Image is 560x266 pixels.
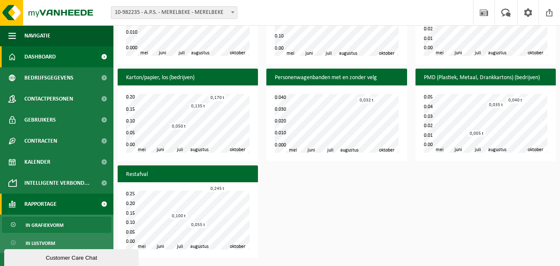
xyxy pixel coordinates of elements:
[2,217,111,233] a: In grafiekvorm
[208,95,226,101] div: 0,170 t
[24,109,56,130] span: Gebruikers
[24,194,57,215] span: Rapportage
[4,247,140,266] iframe: chat widget
[170,123,188,130] div: 0,050 t
[24,67,74,88] span: Bedrijfsgegevens
[118,69,258,87] h3: Karton/papier, los (bedrijven)
[111,6,237,19] span: 10-982235 - A.P.S. - MERELBEKE - MERELBEKE
[111,7,237,19] span: 10-982235 - A.P.S. - MERELBEKE - MERELBEKE
[26,235,55,251] span: In lijstvorm
[2,235,111,251] a: In lijstvorm
[170,213,188,219] div: 0,100 t
[415,69,556,87] h3: PMD (Plastiek, Metaal, Drankkartons) (bedrijven)
[189,103,207,109] div: 0,135 t
[118,165,258,184] h3: Restafval
[24,46,56,67] span: Dashboard
[506,97,524,104] div: 0,040 t
[26,217,63,233] span: In grafiekvorm
[189,222,207,228] div: 0,055 t
[468,130,486,137] div: 0,005 t
[487,102,505,108] div: 0,035 t
[266,69,407,87] h3: Personenwagenbanden met en zonder velg
[358,97,376,104] div: 0,032 t
[24,88,73,109] span: Contactpersonen
[24,130,57,152] span: Contracten
[24,25,50,46] span: Navigatie
[208,186,226,192] div: 0,245 t
[24,152,50,173] span: Kalender
[24,173,89,194] span: Intelligente verbond...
